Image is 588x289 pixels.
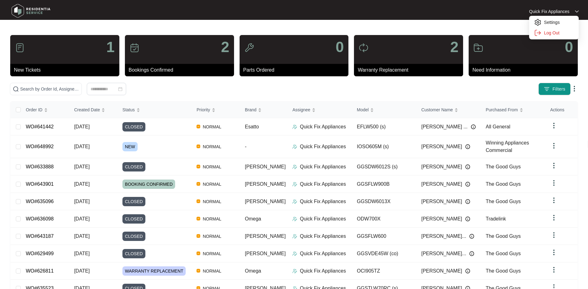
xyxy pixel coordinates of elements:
span: [PERSON_NAME] [421,143,462,150]
img: Info icon [465,269,470,273]
span: [PERSON_NAME] [421,215,462,223]
img: Vercel Logo [197,269,200,273]
img: Vercel Logo [197,125,200,128]
p: 2 [221,40,229,55]
img: icon [473,43,483,53]
img: Assigner Icon [292,269,297,273]
img: icon [130,43,139,53]
p: Quick Fix Appliances [300,180,346,188]
img: dropdown arrow [550,214,558,221]
img: dropdown arrow [550,197,558,204]
img: dropdown arrow [550,231,558,239]
img: Info icon [465,182,470,187]
span: Created Date [74,106,100,113]
img: settings icon [534,29,542,37]
img: Info icon [465,164,470,169]
span: [DATE] [74,233,90,239]
a: WO#643901 [26,181,54,187]
td: GGSFLW600 [352,228,416,245]
img: Info icon [465,216,470,221]
p: 1 [106,40,115,55]
img: Assigner Icon [292,144,297,149]
img: Vercel Logo [197,217,200,220]
th: Status [117,102,192,118]
span: NORMAL [200,163,224,171]
img: Assigner Icon [292,234,297,239]
th: Brand [240,102,287,118]
img: search-icon [13,86,19,92]
span: CLOSED [122,197,145,206]
th: Model [352,102,416,118]
img: dropdown arrow [571,85,578,92]
span: [PERSON_NAME] ... [421,123,467,131]
span: [PERSON_NAME] [421,198,462,205]
span: Omega [245,268,261,273]
td: GGSVDE45W (co) [352,245,416,262]
span: [PERSON_NAME]... [421,250,466,257]
img: icon [359,43,369,53]
button: filter iconFilters [538,83,571,95]
img: Vercel Logo [197,144,200,148]
p: 2 [450,40,458,55]
p: Quick Fix Appliances [300,233,346,240]
img: filter icon [544,86,550,92]
span: NORMAL [200,180,224,188]
span: Purchased From [486,106,518,113]
span: BOOKING CONFIRMED [122,180,175,189]
span: [PERSON_NAME] [245,251,286,256]
span: NORMAL [200,233,224,240]
img: dropdown arrow [550,122,558,129]
span: Winning Appliances Commercial [486,140,529,153]
span: NORMAL [200,267,224,275]
p: New Tickets [14,66,119,74]
td: EFLW500 (s) [352,118,416,136]
a: WO#629499 [26,251,54,256]
span: [DATE] [74,251,90,256]
span: [DATE] [74,124,90,129]
p: Settings [544,19,574,25]
p: Quick Fix Appliances [529,8,569,15]
th: Created Date [69,102,117,118]
span: [DATE] [74,216,90,221]
span: The Good Guys [486,233,521,239]
a: WO#636098 [26,216,54,221]
span: Order ID [26,106,42,113]
img: Vercel Logo [197,234,200,238]
img: Info icon [469,234,474,239]
p: Quick Fix Appliances [300,123,346,131]
td: GGSDW6012S (s) [352,158,416,176]
input: Search by Order Id, Assignee Name, Customer Name, Brand and Model [20,86,79,92]
td: OCI905TZ [352,262,416,280]
th: Order ID [21,102,69,118]
img: Assigner Icon [292,182,297,187]
span: CLOSED [122,162,145,171]
span: Status [122,106,135,113]
span: CLOSED [122,232,145,241]
td: GGSDW6013X [352,193,416,210]
span: Priority [197,106,210,113]
a: WO#641442 [26,124,54,129]
a: WO#635096 [26,199,54,204]
span: All General [486,124,510,129]
span: [PERSON_NAME] [245,181,286,187]
th: Priority [192,102,240,118]
span: [PERSON_NAME] [245,164,286,169]
img: Vercel Logo [197,251,200,255]
th: Assignee [287,102,352,118]
p: Parts Ordered [243,66,349,74]
img: Info icon [471,124,476,129]
span: Omega [245,216,261,221]
img: Info icon [469,251,474,256]
img: dropdown arrow [550,142,558,149]
img: Assigner Icon [292,164,297,169]
td: IOSO605M (s) [352,136,416,158]
img: icon [244,43,254,53]
th: Actions [545,102,577,118]
span: [DATE] [74,144,90,149]
span: Filters [552,86,565,92]
img: dropdown arrow [550,179,558,187]
span: [DATE] [74,181,90,187]
span: CLOSED [122,214,145,224]
span: Tradelink [486,216,506,221]
img: Info icon [465,199,470,204]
